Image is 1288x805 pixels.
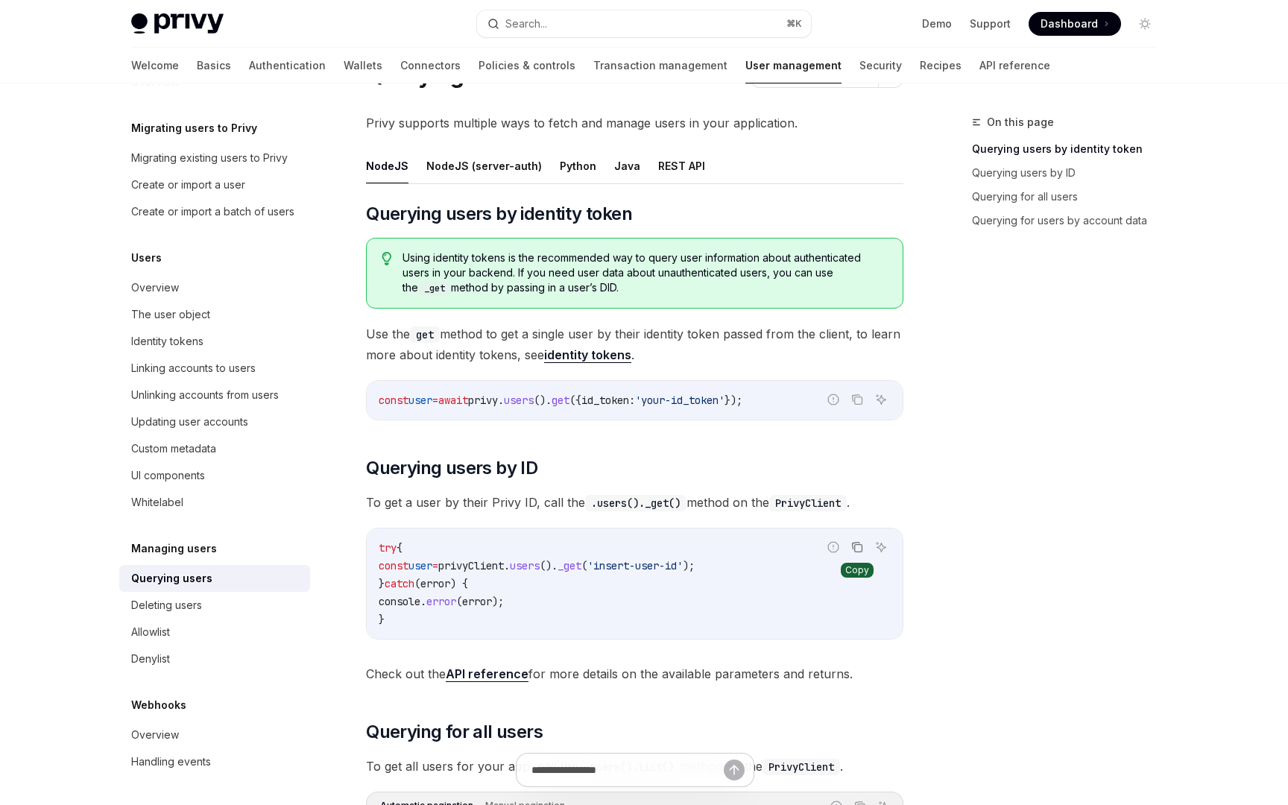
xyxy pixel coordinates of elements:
[432,394,438,407] span: =
[119,328,310,355] a: Identity tokens
[131,753,211,771] div: Handling events
[534,394,552,407] span: ().
[131,306,210,323] div: The user object
[410,326,440,343] code: get
[922,16,952,31] a: Demo
[446,666,528,682] a: API reference
[558,559,581,572] span: _get
[871,537,891,557] button: Ask AI
[131,596,202,614] div: Deleting users
[119,592,310,619] a: Deleting users
[824,537,843,557] button: Report incorrect code
[119,645,310,672] a: Denylist
[131,467,205,484] div: UI components
[824,390,843,409] button: Report incorrect code
[504,394,534,407] span: users
[366,148,408,183] button: NodeJS
[552,394,569,407] span: get
[1133,12,1157,36] button: Toggle dark mode
[420,595,426,608] span: .
[479,48,575,83] a: Policies & controls
[366,323,903,365] span: Use the method to get a single user by their identity token passed from the client, to learn more...
[847,537,867,557] button: Copy the contents from the code block
[366,113,903,133] span: Privy supports multiple ways to fetch and manage users in your application.
[119,435,310,462] a: Custom metadata
[456,595,462,608] span: (
[119,748,310,775] a: Handling events
[366,492,903,513] span: To get a user by their Privy ID, call the method on the .
[769,495,847,511] code: PrivyClient
[385,577,414,590] span: catch
[504,559,510,572] span: .
[408,559,432,572] span: user
[131,119,257,137] h5: Migrating users to Privy
[505,15,547,33] div: Search...
[131,176,245,194] div: Create or import a user
[131,569,212,587] div: Querying users
[724,394,742,407] span: });
[560,148,596,183] button: Python
[658,148,705,183] button: REST API
[510,559,540,572] span: users
[131,413,248,431] div: Updating user accounts
[131,386,279,404] div: Unlinking accounts from users
[581,559,587,572] span: (
[379,595,420,608] span: console
[593,48,727,83] a: Transaction management
[131,623,170,641] div: Allowlist
[400,48,461,83] a: Connectors
[379,394,408,407] span: const
[420,577,450,590] span: error
[841,563,874,578] div: Copy
[492,595,504,608] span: );
[847,390,867,409] button: Copy the contents from the code block
[1029,12,1121,36] a: Dashboard
[979,48,1050,83] a: API reference
[344,48,382,83] a: Wallets
[450,577,468,590] span: ) {
[379,613,385,626] span: }
[119,619,310,645] a: Allowlist
[614,148,640,183] button: Java
[581,394,635,407] span: id_token:
[119,171,310,198] a: Create or import a user
[970,16,1011,31] a: Support
[414,577,420,590] span: (
[379,559,408,572] span: const
[438,559,504,572] span: privyClient
[119,198,310,225] a: Create or import a batch of users
[197,48,231,83] a: Basics
[366,202,632,226] span: Querying users by identity token
[119,382,310,408] a: Unlinking accounts from users
[724,760,745,780] button: Send message
[972,137,1169,161] a: Querying users by identity token
[131,359,256,377] div: Linking accounts to users
[131,13,224,34] img: light logo
[540,559,558,572] span: ().
[119,565,310,592] a: Querying users
[972,209,1169,233] a: Querying for users by account data
[119,462,310,489] a: UI components
[972,185,1169,209] a: Querying for all users
[131,726,179,744] div: Overview
[379,577,385,590] span: }
[131,650,170,668] div: Denylist
[477,10,811,37] button: Search...⌘K
[119,301,310,328] a: The user object
[397,541,402,555] span: {
[249,48,326,83] a: Authentication
[402,250,888,296] span: Using identity tokens is the recommended way to query user information about authenticated users ...
[119,408,310,435] a: Updating user accounts
[683,559,695,572] span: );
[131,440,216,458] div: Custom metadata
[635,394,724,407] span: 'your-id_token'
[131,540,217,558] h5: Managing users
[382,252,392,265] svg: Tip
[366,720,543,744] span: Querying for all users
[544,347,631,363] a: identity tokens
[972,161,1169,185] a: Querying users by ID
[786,18,802,30] span: ⌘ K
[131,493,183,511] div: Whitelabel
[131,203,294,221] div: Create or import a batch of users
[119,355,310,382] a: Linking accounts to users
